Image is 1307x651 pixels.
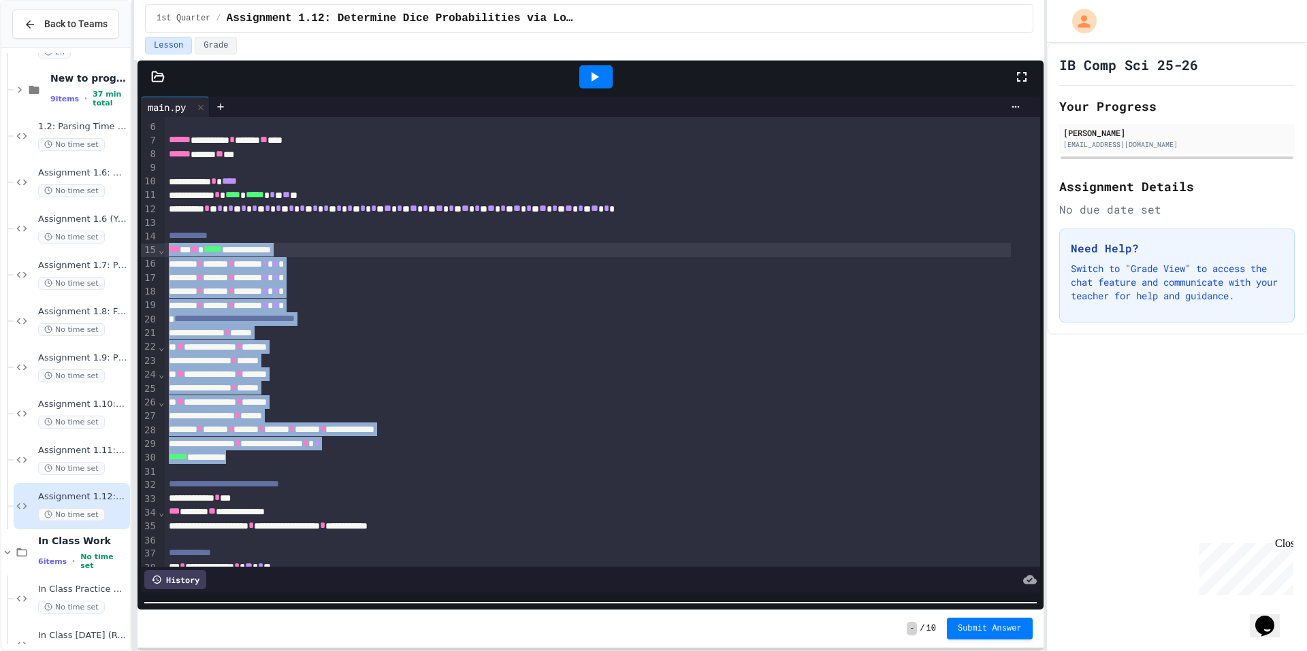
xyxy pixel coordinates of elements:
div: 24 [141,368,158,382]
button: Lesson [145,37,192,54]
h2: Your Progress [1059,97,1295,116]
div: 37 [141,547,158,561]
span: Assignment 1.12: Determine Dice Probabilities via Loops [38,491,127,503]
div: 15 [141,244,158,257]
div: main.py [141,97,210,117]
div: 18 [141,285,158,299]
span: 10 [926,623,936,634]
span: Assignment 1.11: Dice Probabilities via Monte Carlo Methods [38,445,127,456]
span: No time set [38,369,105,382]
span: No time set [38,231,105,244]
span: No time set [38,138,105,151]
span: No time set [80,552,127,570]
div: 13 [141,216,158,230]
h1: IB Comp Sci 25-26 [1059,55,1198,74]
div: 27 [141,410,158,423]
span: In Class Practice with Lists, [DATE] [38,584,127,595]
div: 31 [141,465,158,479]
span: Assignment 1.7: Parsing IP Address Data [38,260,127,271]
div: 12 [141,203,158,216]
span: Fold line [158,507,165,518]
span: Fold line [158,397,165,407]
div: main.py [141,100,193,114]
div: 33 [141,493,158,506]
span: In Class [DATE] (Recursion) [38,630,127,641]
div: 10 [141,175,158,188]
span: No time set [38,184,105,197]
div: History [144,570,206,589]
div: 30 [141,451,158,465]
span: Assignment 1.6 (Year 2): Prime Factorization [38,214,127,225]
div: 25 [141,382,158,396]
span: Submit Answer [958,623,1022,634]
span: Fold line [158,341,165,352]
span: 9 items [50,95,79,103]
div: 23 [141,354,158,368]
div: 36 [141,534,158,548]
span: Assignment 1.10: Plotting with Python [38,399,127,410]
span: Assignment 1.6: Dealing With Anomalous Values [38,167,127,179]
div: 19 [141,299,158,312]
span: Fold line [158,369,165,380]
button: Submit Answer [947,618,1033,639]
div: 38 [141,561,158,575]
div: 17 [141,271,158,285]
div: 32 [141,478,158,492]
span: 6 items [38,557,67,566]
span: / [920,623,924,634]
div: 7 [141,134,158,148]
span: 1st Quarter [157,13,210,24]
span: In Class Work [38,535,127,547]
div: 22 [141,340,158,354]
span: No time set [38,323,105,336]
span: 37 min total [93,90,127,107]
span: No time set [38,508,105,521]
span: New to programming exercises [50,72,127,84]
span: Fold line [158,244,165,255]
span: Back to Teams [44,17,108,31]
span: No time set [38,416,105,429]
span: Assignment 1.9: Plotting Random Points [38,352,127,364]
div: 9 [141,161,158,175]
div: 6 [141,120,158,134]
iframe: chat widget [1194,537,1293,595]
h2: Assignment Details [1059,177,1295,196]
div: 14 [141,230,158,244]
div: [PERSON_NAME] [1063,127,1291,139]
div: 11 [141,188,158,202]
iframe: chat widget [1250,597,1293,637]
button: Grade [195,37,237,54]
div: 21 [141,327,158,340]
span: 1.2: Parsing Time Data [38,121,127,133]
div: 8 [141,148,158,161]
span: No time set [38,462,105,475]
div: 35 [141,520,158,533]
div: 34 [141,506,158,520]
button: Back to Teams [12,10,119,39]
span: No time set [38,601,105,614]
h3: Need Help? [1071,240,1283,256]
span: - [907,622,917,635]
div: 28 [141,424,158,437]
div: 16 [141,257,158,271]
span: Assignment 1.8: Find Common Factors [38,306,127,318]
div: No due date set [1059,201,1295,218]
span: / [216,13,221,24]
div: 20 [141,313,158,327]
p: Switch to "Grade View" to access the chat feature and communicate with your teacher for help and ... [1071,262,1283,303]
span: Assignment 1.12: Determine Dice Probabilities via Loops [227,10,575,27]
span: • [84,93,87,104]
div: [EMAIL_ADDRESS][DOMAIN_NAME] [1063,139,1291,150]
div: 26 [141,396,158,410]
span: No time set [38,277,105,290]
div: Chat with us now!Close [5,5,94,86]
div: 29 [141,437,158,451]
span: • [72,556,75,567]
div: My Account [1058,5,1100,37]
